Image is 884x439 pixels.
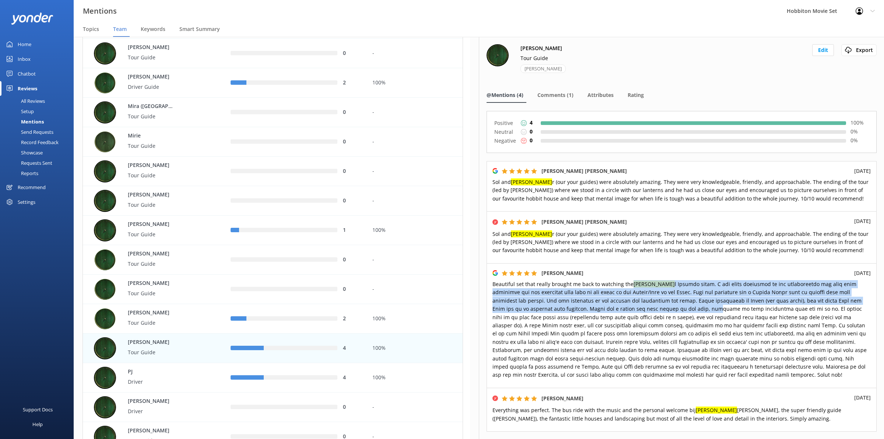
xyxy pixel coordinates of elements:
h4: [PERSON_NAME] [520,44,562,52]
p: 0 [530,136,533,144]
p: Tour Guide [128,201,176,209]
div: - [372,256,457,264]
div: Help [32,417,43,432]
div: 2 [343,79,361,87]
img: yonder-white-logo.png [11,13,53,25]
div: 0 [343,256,361,264]
p: 100 % [850,119,869,127]
p: [DATE] [854,167,871,175]
a: Showcase [4,147,74,158]
span: Attributes [587,91,614,99]
p: [PERSON_NAME] [128,279,176,288]
img: 779-1694734938.jpg [94,396,116,418]
p: [PERSON_NAME] [128,191,176,199]
span: Smart Summary [179,25,220,33]
div: row [83,127,463,157]
span: Everything was perfect. The bus ride with the music and the personal welcome bij [PERSON_NAME], t... [492,407,841,422]
p: [PERSON_NAME] [128,250,176,258]
p: [DATE] [854,269,871,277]
div: row [83,98,463,127]
mark: [PERSON_NAME] [696,407,737,414]
mark: [PERSON_NAME] [634,281,675,288]
div: 4 [343,374,361,382]
h5: [PERSON_NAME] [541,269,583,277]
div: 0 [343,285,361,293]
p: Tour Guide [128,112,176,121]
p: Driver Guide [128,83,176,91]
div: - [372,197,457,205]
img: 779-1727754483.jpg [94,367,116,389]
p: Tour Guide [128,230,176,238]
div: 100% [372,226,457,234]
h5: [PERSON_NAME] [PERSON_NAME] [541,167,627,175]
div: Setup [4,106,34,116]
span: Comments (1) [537,91,573,99]
span: Sol and r (our your guides) were absolutely amazing. They were very knowledgeable, friendly, and ... [492,230,869,254]
div: row [83,275,463,304]
img: 779-1736204564.jpg [94,160,116,182]
div: Inbox [18,52,31,66]
p: [PERSON_NAME] [128,309,176,317]
img: 779-1736201744.jpg [94,190,116,212]
img: 363-1657687226.jpg [94,249,116,271]
div: Send Requests [4,127,53,137]
div: row [83,245,463,275]
p: Tour Guide [128,319,176,327]
span: Sol and r (our your guides) were absolutely amazing. They were very knowledgeable, friendly, and ... [492,178,869,202]
mark: [PERSON_NAME] [511,178,552,185]
div: 100% [372,79,457,87]
span: Team [113,25,127,33]
img: 779-1695422347.jpg [94,219,116,241]
div: 0 [343,403,361,411]
img: 779-1727754382.jpg [94,337,116,359]
div: 100% [372,315,457,323]
div: Requests Sent [4,158,52,168]
span: Topics [83,25,99,33]
div: [PERSON_NAME] [520,65,566,73]
p: [DATE] [854,394,871,402]
div: row [83,393,463,422]
div: Chatbot [18,66,36,81]
div: - [372,138,457,146]
div: Settings [18,195,35,209]
a: Send Requests [4,127,74,137]
div: - [372,108,457,116]
p: 0 % [850,136,869,144]
div: Recommend [18,180,46,195]
a: Reports [4,168,74,178]
div: Record Feedback [4,137,59,147]
div: row [83,157,463,186]
h5: [PERSON_NAME] [541,394,583,403]
p: Neutral [494,128,516,136]
div: Mentions [4,116,44,127]
a: Requests Sent [4,158,74,168]
img: 363-1657683549.jpg [94,278,116,300]
div: Support Docs [23,402,53,417]
div: 2 [343,315,361,323]
a: All Reviews [4,96,74,106]
img: 71-1628463002.png [94,72,116,94]
p: [PERSON_NAME] [128,338,176,346]
p: [PERSON_NAME] [128,220,176,229]
div: - [372,285,457,293]
p: Positive [494,119,516,128]
div: row [83,39,463,68]
button: Edit [812,44,834,56]
p: 0 [530,128,533,136]
div: Reviews [18,81,37,96]
img: 363-1671500883.png [94,131,116,153]
div: Showcase [4,147,43,158]
div: Home [18,37,31,52]
div: 0 [343,197,361,205]
span: Keywords [141,25,165,33]
p: [PERSON_NAME] [128,427,176,435]
p: Mira ([GEOGRAPHIC_DATA]) [128,102,176,111]
h3: Mentions [83,5,117,17]
p: Driver [128,378,176,386]
p: [PERSON_NAME] [128,397,176,405]
p: Tour Guide [128,53,176,62]
div: Reports [4,168,38,178]
div: 100% [372,344,457,352]
h5: [PERSON_NAME] [PERSON_NAME] [541,218,627,226]
p: Mirie [128,132,176,140]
